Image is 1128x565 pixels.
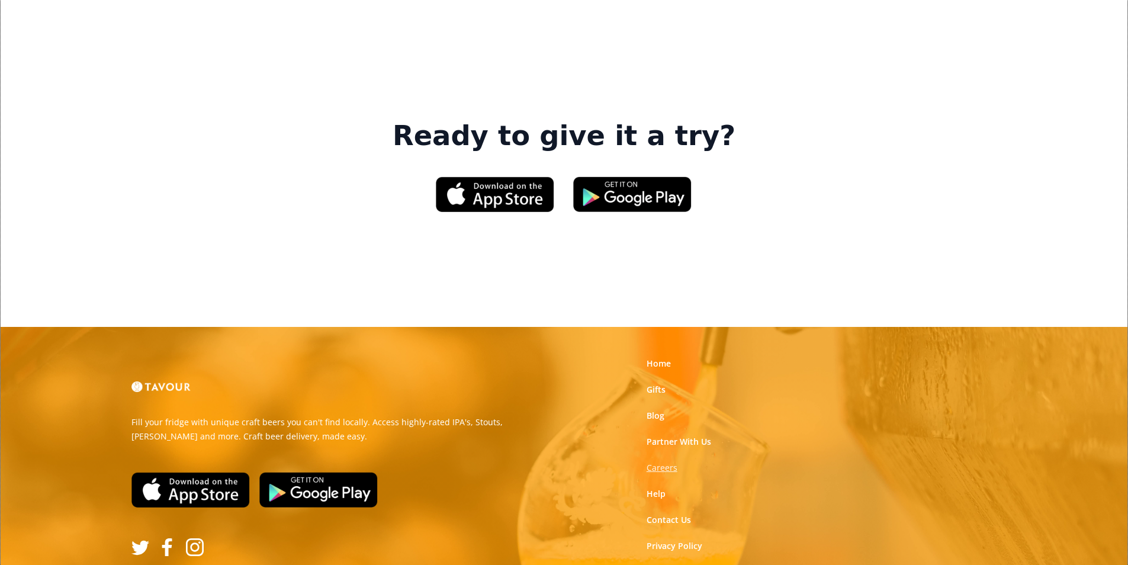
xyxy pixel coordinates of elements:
[647,436,711,448] a: Partner With Us
[647,462,677,473] strong: Careers
[647,514,691,526] a: Contact Us
[393,120,735,153] strong: Ready to give it a try?
[647,488,666,500] a: Help
[647,462,677,474] a: Careers
[647,410,664,422] a: Blog
[647,358,671,370] a: Home
[647,384,666,396] a: Gifts
[131,415,555,444] p: Fill your fridge with unique craft beers you can't find locally. Access highly-rated IPA's, Stout...
[647,540,702,552] a: Privacy Policy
